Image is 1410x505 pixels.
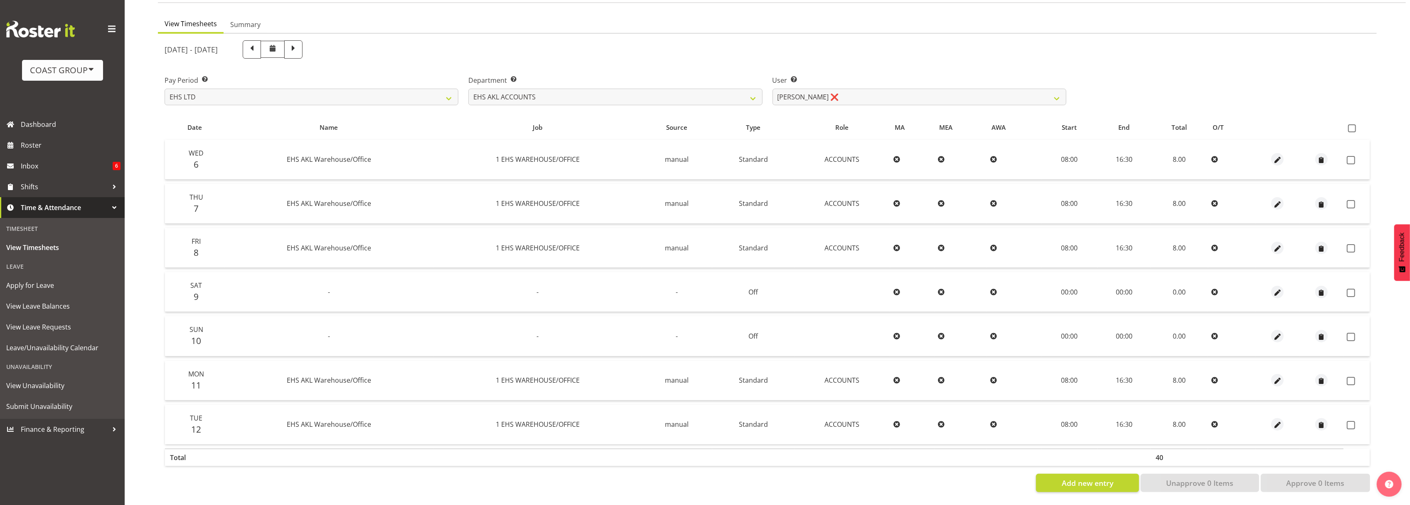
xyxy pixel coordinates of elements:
td: Off [712,316,795,356]
span: - [676,287,678,297]
span: Role [836,123,849,132]
label: Pay Period [165,75,458,85]
a: View Leave Balances [2,296,123,317]
td: 16:30 [1097,184,1151,224]
span: 9 [194,291,199,302]
span: 10 [191,335,201,347]
span: - [676,332,678,341]
span: MA [895,123,905,132]
span: manual [665,199,689,208]
span: EHS AKL Warehouse/Office [287,199,371,208]
span: Thu [189,193,203,202]
td: 0.00 [1151,316,1208,356]
td: 16:30 [1097,228,1151,268]
button: Feedback - Show survey [1394,224,1410,281]
td: 8.00 [1151,184,1208,224]
span: manual [665,376,689,385]
span: Start [1062,123,1077,132]
span: Mon [188,369,204,379]
span: View Leave Requests [6,321,118,333]
span: ACCOUNTS [825,376,860,385]
th: Total [165,448,224,466]
td: 16:30 [1097,140,1151,180]
span: 12 [191,423,201,435]
a: View Unavailability [2,375,123,396]
span: 7 [194,203,199,214]
span: Job [533,123,542,132]
span: Summary [230,20,261,30]
span: Source [667,123,688,132]
span: View Unavailability [6,379,118,392]
span: MEA [939,123,952,132]
span: - [536,332,539,341]
td: 16:30 [1097,405,1151,444]
label: User [773,75,1066,85]
span: AWA [992,123,1006,132]
td: 8.00 [1151,140,1208,180]
span: EHS AKL Warehouse/Office [287,243,371,252]
td: 8.00 [1151,228,1208,268]
span: 1 EHS WAREHOUSE/OFFICE [496,420,580,429]
span: ACCOUNTS [825,199,860,208]
span: Submit Unavailability [6,400,118,413]
td: 08:00 [1041,184,1097,224]
span: Add new entry [1062,478,1113,488]
td: 08:00 [1041,405,1097,444]
span: Apply for Leave [6,279,118,292]
td: 16:30 [1097,361,1151,401]
span: Roster [21,139,121,151]
span: Unapprove 0 Items [1166,478,1233,488]
td: 00:00 [1041,272,1097,312]
span: EHS AKL Warehouse/Office [287,376,371,385]
span: 6 [194,158,199,170]
span: Dashboard [21,118,121,131]
span: Inbox [21,160,113,172]
td: 08:00 [1041,361,1097,401]
span: Date [187,123,202,132]
span: Wed [189,149,204,158]
button: Approve 0 Items [1261,474,1370,492]
span: manual [665,243,689,252]
span: 11 [191,379,201,391]
span: Approve 0 Items [1286,478,1344,488]
img: help-xxl-2.png [1385,480,1393,488]
div: Timesheet [2,220,123,237]
span: ACCOUNTS [825,420,860,429]
button: Add new entry [1036,474,1139,492]
td: 00:00 [1097,316,1151,356]
td: Standard [712,361,795,401]
td: 0.00 [1151,272,1208,312]
span: 1 EHS WAREHOUSE/OFFICE [496,376,580,385]
label: Department [468,75,762,85]
span: Fri [192,237,201,246]
span: Tue [190,413,202,423]
span: O/T [1213,123,1224,132]
span: Leave/Unavailability Calendar [6,342,118,354]
span: Sat [190,281,202,290]
span: 6 [113,162,121,170]
span: View Timesheets [165,19,217,29]
span: 8 [194,247,199,258]
div: Leave [2,258,123,275]
a: Leave/Unavailability Calendar [2,337,123,358]
span: End [1119,123,1130,132]
button: Unapprove 0 Items [1141,474,1259,492]
td: 8.00 [1151,405,1208,444]
td: Standard [712,140,795,180]
span: manual [665,420,689,429]
span: Feedback [1398,233,1406,262]
span: manual [665,155,689,164]
span: View Leave Balances [6,300,118,312]
span: View Timesheets [6,241,118,254]
td: 00:00 [1097,272,1151,312]
span: EHS AKL Warehouse/Office [287,155,371,164]
h5: [DATE] - [DATE] [165,45,218,54]
div: COAST GROUP [30,64,95,77]
span: 1 EHS WAREHOUSE/OFFICE [496,155,580,164]
span: Type [746,123,760,132]
span: Name [320,123,338,132]
span: Shifts [21,181,108,193]
td: 08:00 [1041,228,1097,268]
span: Time & Attendance [21,201,108,214]
th: 40 [1151,448,1208,466]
